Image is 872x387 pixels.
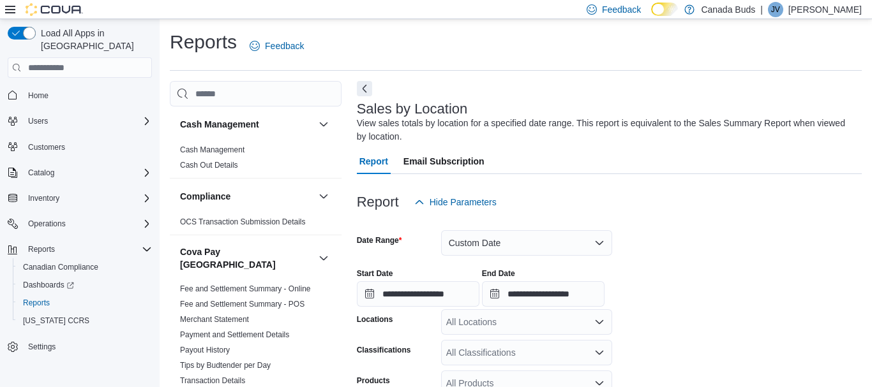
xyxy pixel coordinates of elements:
[18,277,152,293] span: Dashboards
[180,376,245,385] a: Transaction Details
[180,361,271,370] a: Tips by Budtender per Day
[482,281,605,307] input: Press the down key to open a popover containing a calendar.
[18,259,103,275] a: Canadian Compliance
[357,194,399,210] h3: Report
[23,139,152,155] span: Customers
[357,101,468,117] h3: Sales by Location
[28,244,55,254] span: Reports
[180,315,249,324] a: Merchant Statement
[36,27,152,52] span: Load All Apps in [GEOGRAPHIC_DATA]
[23,165,59,180] button: Catalog
[23,242,152,257] span: Reports
[23,88,54,103] a: Home
[403,149,485,174] span: Email Subscription
[18,259,152,275] span: Canadian Compliance
[651,3,678,16] input: Dark Mode
[357,268,393,279] label: Start Date
[316,117,331,132] button: Cash Management
[28,168,54,178] span: Catalog
[180,145,244,154] a: Cash Management
[170,142,342,178] div: Cash Management
[409,189,502,215] button: Hide Parameters
[23,87,152,103] span: Home
[357,314,393,325] label: Locations
[180,345,230,355] span: Payout History
[23,191,64,206] button: Inventory
[23,113,152,129] span: Users
[13,258,157,276] button: Canadian Compliance
[13,294,157,312] button: Reports
[23,262,98,272] span: Canadian Compliance
[3,215,157,233] button: Operations
[441,230,612,256] button: Custom Date
[170,29,237,55] h1: Reports
[430,196,497,208] span: Hide Parameters
[23,191,152,206] span: Inventory
[18,277,79,293] a: Dashboards
[180,161,238,170] a: Cash Out Details
[180,284,311,293] a: Fee and Settlement Summary - Online
[28,142,65,152] span: Customers
[23,113,53,129] button: Users
[701,2,755,17] p: Canada Buds
[244,33,309,59] a: Feedback
[28,116,48,126] span: Users
[18,295,55,310] a: Reports
[180,245,313,271] button: Cova Pay [GEOGRAPHIC_DATA]
[3,164,157,182] button: Catalog
[594,347,605,358] button: Open list of options
[23,298,50,308] span: Reports
[768,2,783,17] div: Jillian Vander Doelen
[180,299,304,309] span: Fee and Settlement Summary - POS
[357,376,390,386] label: Products
[180,190,230,203] h3: Compliance
[359,149,388,174] span: Report
[13,312,157,330] button: [US_STATE] CCRS
[23,242,60,257] button: Reports
[28,91,49,101] span: Home
[180,217,306,227] span: OCS Transaction Submission Details
[180,330,289,340] span: Payment and Settlement Details
[23,280,74,290] span: Dashboards
[23,216,152,231] span: Operations
[180,284,311,294] span: Fee and Settlement Summary - Online
[771,2,780,17] span: JV
[23,140,70,155] a: Customers
[18,295,152,310] span: Reports
[3,85,157,104] button: Home
[357,235,402,245] label: Date Range
[3,112,157,130] button: Users
[265,40,304,52] span: Feedback
[23,339,152,354] span: Settings
[760,2,763,17] p: |
[357,281,479,307] input: Press the down key to open a popover containing a calendar.
[18,313,152,328] span: Washington CCRS
[180,314,249,325] span: Merchant Statement
[180,300,304,309] a: Fee and Settlement Summary - POS
[23,316,89,326] span: [US_STATE] CCRS
[180,330,289,339] a: Payment and Settlement Details
[26,3,83,16] img: Cova
[28,342,56,352] span: Settings
[23,165,152,180] span: Catalog
[3,189,157,207] button: Inventory
[482,268,515,279] label: End Date
[316,189,331,204] button: Compliance
[180,190,313,203] button: Compliance
[180,346,230,354] a: Payout History
[3,240,157,258] button: Reports
[28,193,59,203] span: Inventory
[170,214,342,235] div: Compliance
[180,360,271,370] span: Tips by Budtender per Day
[594,317,605,327] button: Open list of options
[357,81,372,96] button: Next
[180,217,306,226] a: OCS Transaction Submission Details
[180,160,238,170] span: Cash Out Details
[316,251,331,266] button: Cova Pay [GEOGRAPHIC_DATA]
[18,313,94,328] a: [US_STATE] CCRS
[180,118,313,131] button: Cash Management
[180,118,259,131] h3: Cash Management
[28,219,66,229] span: Operations
[651,16,652,17] span: Dark Mode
